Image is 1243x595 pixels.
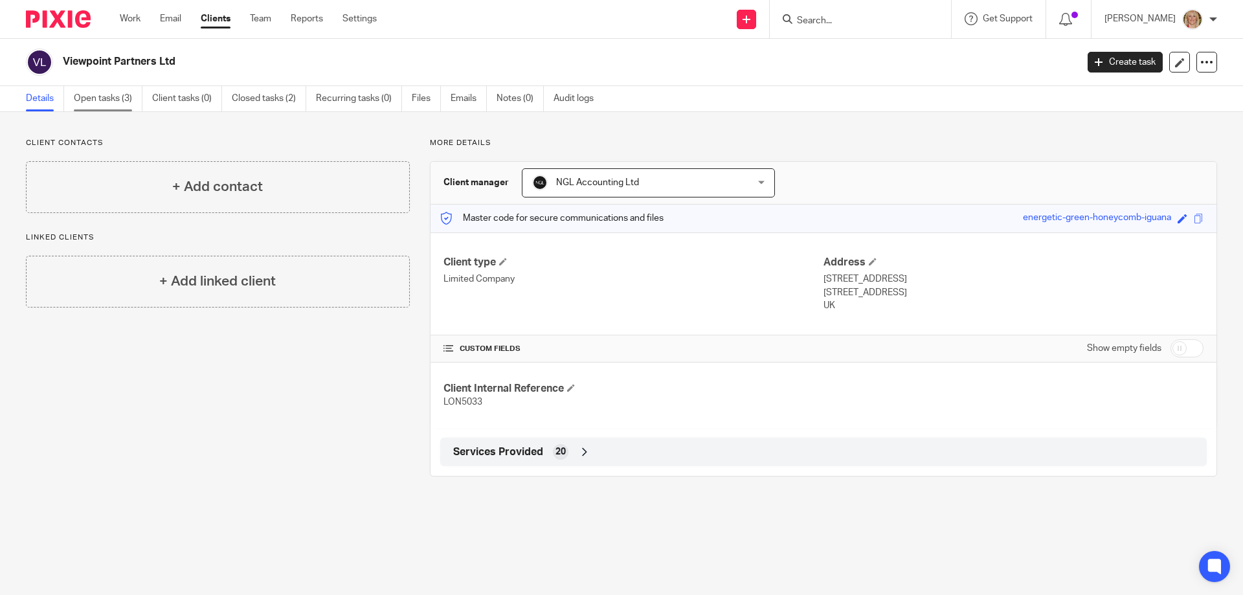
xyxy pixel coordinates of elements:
a: Open tasks (3) [74,86,142,111]
a: Create task [1088,52,1163,73]
p: Master code for secure communications and files [440,212,664,225]
img: svg%3E [26,49,53,76]
span: Services Provided [453,445,543,459]
h4: Client type [443,256,823,269]
h4: Address [823,256,1204,269]
span: Get Support [983,14,1033,23]
span: LON5033 [443,398,482,407]
p: Client contacts [26,138,410,148]
h4: + Add linked client [159,271,276,291]
div: energetic-green-honeycomb-iguana [1023,211,1171,226]
p: Linked clients [26,232,410,243]
img: NGL%20Logo%20Social%20Circle%20JPG.jpg [532,175,548,190]
h4: + Add contact [172,177,263,197]
a: Settings [342,12,377,25]
a: Notes (0) [497,86,544,111]
h4: CUSTOM FIELDS [443,344,823,354]
span: 20 [555,445,566,458]
img: JW%20photo.JPG [1182,9,1203,30]
a: Recurring tasks (0) [316,86,402,111]
a: Work [120,12,140,25]
a: Details [26,86,64,111]
p: [PERSON_NAME] [1104,12,1176,25]
input: Search [796,16,912,27]
a: Email [160,12,181,25]
h2: Viewpoint Partners Ltd [63,55,867,69]
a: Emails [451,86,487,111]
a: Team [250,12,271,25]
a: Closed tasks (2) [232,86,306,111]
h3: Client manager [443,176,509,189]
a: Reports [291,12,323,25]
a: Audit logs [554,86,603,111]
p: UK [823,299,1204,312]
p: Limited Company [443,273,823,286]
p: [STREET_ADDRESS] [823,273,1204,286]
label: Show empty fields [1087,342,1161,355]
a: Client tasks (0) [152,86,222,111]
img: Pixie [26,10,91,28]
p: [STREET_ADDRESS] [823,286,1204,299]
h4: Client Internal Reference [443,382,823,396]
span: NGL Accounting Ltd [556,178,639,187]
p: More details [430,138,1217,148]
a: Files [412,86,441,111]
a: Clients [201,12,230,25]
